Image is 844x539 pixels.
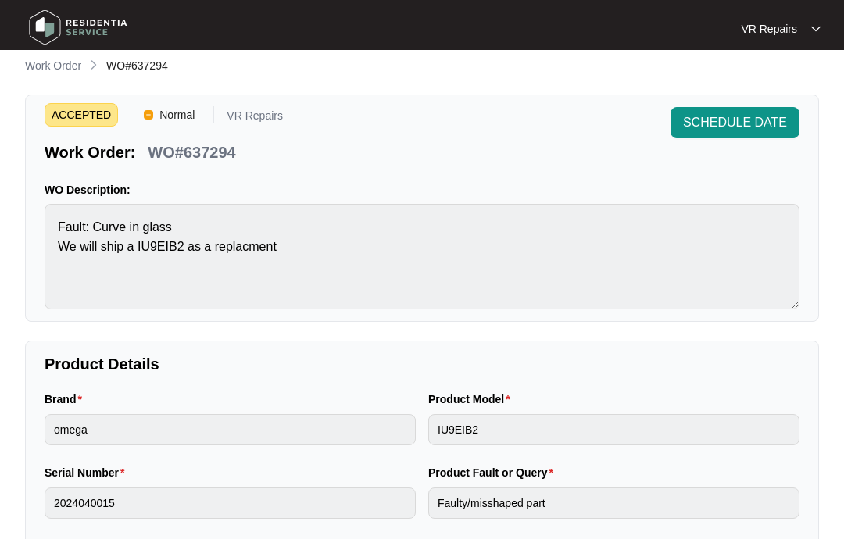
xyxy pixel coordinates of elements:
label: Product Fault or Query [428,465,560,480]
img: Vercel Logo [144,110,153,120]
a: Work Order [22,58,84,75]
span: SCHEDULE DATE [683,113,787,132]
img: chevron-right [88,59,100,71]
p: WO#637294 [148,141,235,163]
textarea: Fault: Curve in glass We will ship a IU9EIB2 as a replacment [45,204,799,309]
input: Product Fault or Query [428,487,799,519]
span: WO#637294 [106,59,168,72]
p: Work Order [25,58,81,73]
label: Brand [45,391,88,407]
p: WO Description: [45,182,799,198]
input: Product Model [428,414,799,445]
p: VR Repairs [741,21,797,37]
label: Product Model [428,391,517,407]
span: Normal [153,103,201,127]
button: SCHEDULE DATE [671,107,799,138]
img: residentia service logo [23,4,133,51]
input: Brand [45,414,416,445]
p: Product Details [45,353,799,375]
span: ACCEPTED [45,103,118,127]
input: Serial Number [45,487,416,519]
img: dropdown arrow [811,25,821,33]
p: Work Order: [45,141,135,163]
label: Serial Number [45,465,131,480]
p: VR Repairs [227,110,283,127]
